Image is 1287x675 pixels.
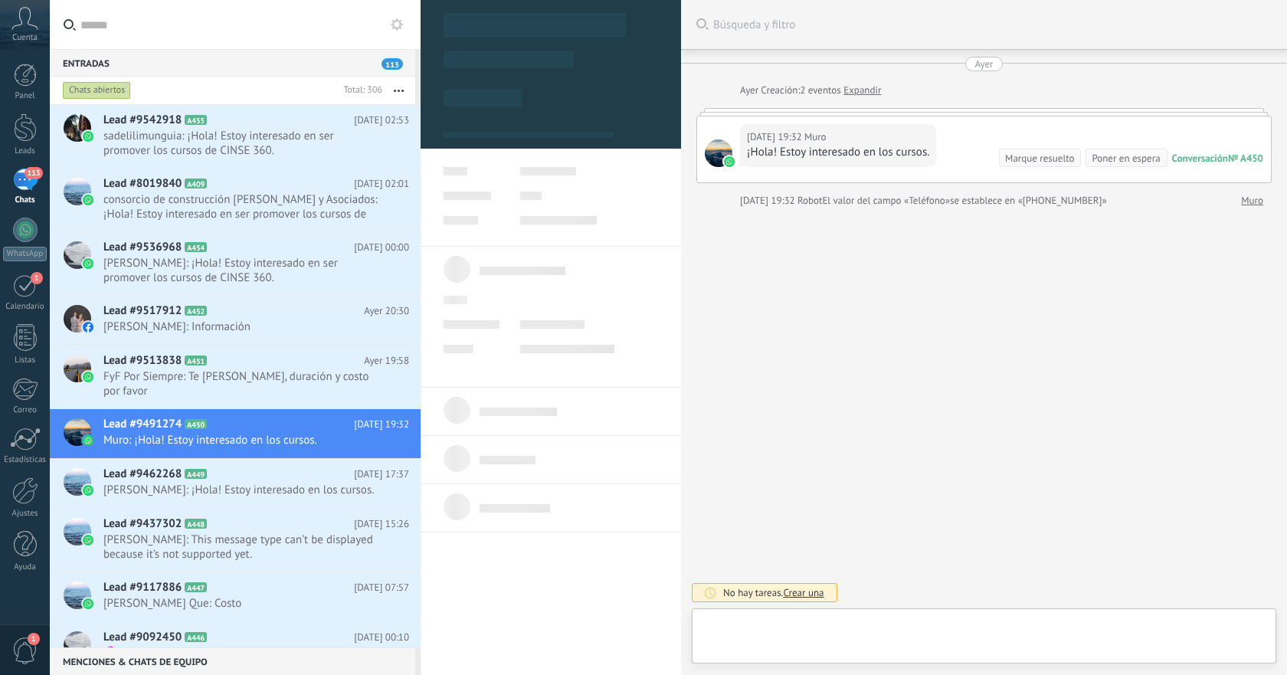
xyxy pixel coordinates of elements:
[797,194,822,207] span: Robot
[185,519,207,529] span: A448
[354,580,409,595] span: [DATE] 07:57
[354,516,409,532] span: [DATE] 15:26
[103,303,182,319] span: Lead #9517912
[723,586,824,599] div: No hay tareas.
[185,419,207,429] span: A450
[185,115,207,125] span: A455
[783,586,824,599] span: Crear una
[103,113,182,128] span: Lead #9542918
[103,319,380,334] span: [PERSON_NAME]: Información
[354,630,409,645] span: [DATE] 00:10
[103,256,380,285] span: [PERSON_NAME]: ¡Hola! Estoy interesado en ser promover los cursos de CINSE 360.
[12,33,38,43] span: Cuenta
[185,469,207,479] span: A449
[185,356,207,365] span: A451
[185,582,207,592] span: A447
[103,176,182,192] span: Lead #8019840
[1228,152,1263,165] div: № A450
[50,232,421,295] a: Lead #9536968 A454 [DATE] 00:00 [PERSON_NAME]: ¡Hola! Estoy interesado en ser promover los cursos...
[103,129,380,158] span: sadelilimunguia: ¡Hola! Estoy interesado en ser promover los cursos de CINSE 360.
[843,83,881,98] a: Expandir
[804,129,827,145] span: Muro
[103,596,380,611] span: [PERSON_NAME] Que: Costo
[83,485,93,496] img: waba.svg
[103,532,380,562] span: [PERSON_NAME]: This message type can’t be displayed because it’s not supported yet.
[103,467,182,482] span: Lead #9462268
[185,632,207,642] span: A446
[83,598,93,609] img: waba.svg
[63,81,131,100] div: Chats abiertos
[31,272,43,284] span: 1
[3,356,47,365] div: Listas
[740,193,797,208] div: [DATE] 19:32
[800,83,840,98] span: 2 eventos
[83,435,93,446] img: waba.svg
[3,509,47,519] div: Ajustes
[364,353,409,369] span: Ayer 19:58
[3,562,47,572] div: Ayuda
[3,195,47,205] div: Chats
[83,131,93,142] img: waba.svg
[3,405,47,415] div: Correo
[3,247,47,261] div: WhatsApp
[747,129,804,145] div: [DATE] 19:32
[50,622,421,671] a: Lead #9092450 A446 [DATE] 00:10 ‍♀️: ¡Hola! Estoy interesado en los cursos.
[83,258,93,269] img: waba.svg
[185,242,207,252] span: A454
[3,146,47,156] div: Leads
[103,353,182,369] span: Lead #9513838
[713,18,1272,32] span: Búsqueda y filtro
[50,169,421,231] a: Lead #8019840 A409 [DATE] 02:01 consorcio de construcción [PERSON_NAME] y Asociados: ¡Hola! Estoy...
[103,580,182,595] span: Lead #9117886
[83,535,93,546] img: waba.svg
[185,306,207,316] span: A452
[724,156,735,167] img: waba.svg
[50,409,421,458] a: Lead #9491274 A450 [DATE] 19:32 Muro: ¡Hola! Estoy interesado en los cursos.
[740,83,761,98] div: Ayer
[740,83,881,98] div: Creación:
[354,113,409,128] span: [DATE] 02:53
[1005,151,1074,165] div: Marque resuelto
[25,167,42,179] span: 113
[83,322,93,333] img: facebook-sm.svg
[354,176,409,192] span: [DATE] 02:01
[354,417,409,432] span: [DATE] 19:32
[3,302,47,312] div: Calendario
[103,630,182,645] span: Lead #9092450
[103,483,380,497] span: [PERSON_NAME]: ¡Hola! Estoy interesado en los cursos.
[185,179,207,188] span: A409
[382,58,403,70] span: 113
[50,105,421,168] a: Lead #9542918 A455 [DATE] 02:53 sadelilimunguia: ¡Hola! Estoy interesado en ser promover los curs...
[50,647,415,675] div: Menciones & Chats de equipo
[50,509,421,572] a: Lead #9437302 A448 [DATE] 15:26 [PERSON_NAME]: This message type can’t be displayed because it’s ...
[50,49,415,77] div: Entradas
[822,193,950,208] span: El valor del campo «Teléfono»
[364,303,409,319] span: Ayer 20:30
[50,296,421,345] a: Lead #9517912 A452 Ayer 20:30 [PERSON_NAME]: Información
[28,633,40,645] span: 1
[705,139,732,167] span: Muro
[354,467,409,482] span: [DATE] 17:37
[950,193,1107,208] span: se establece en «[PHONE_NUMBER]»
[103,646,380,660] span: ‍♀️: ¡Hola! Estoy interesado en los cursos.
[747,145,929,160] div: ¡Hola! Estoy interesado en los cursos.
[974,57,993,71] div: Ayer
[1092,151,1160,165] div: Poner en espera
[103,192,380,221] span: consorcio de construcción [PERSON_NAME] y Asociados: ¡Hola! Estoy interesado en ser promover los ...
[50,459,421,508] a: Lead #9462268 A449 [DATE] 17:37 [PERSON_NAME]: ¡Hola! Estoy interesado en los cursos.
[103,417,182,432] span: Lead #9491274
[103,240,182,255] span: Lead #9536968
[3,91,47,101] div: Panel
[337,83,382,98] div: Total: 306
[50,346,421,408] a: Lead #9513838 A451 Ayer 19:58 FyF Por Siempre: Te [PERSON_NAME], duración y costo por favor
[1241,193,1263,208] a: Muro
[103,516,182,532] span: Lead #9437302
[83,195,93,205] img: waba.svg
[1172,152,1228,165] div: Conversación
[354,240,409,255] span: [DATE] 00:00
[3,455,47,465] div: Estadísticas
[103,433,380,447] span: Muro: ¡Hola! Estoy interesado en los cursos.
[83,372,93,382] img: waba.svg
[50,572,421,621] a: Lead #9117886 A447 [DATE] 07:57 [PERSON_NAME] Que: Costo
[103,369,380,398] span: FyF Por Siempre: Te [PERSON_NAME], duración y costo por favor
